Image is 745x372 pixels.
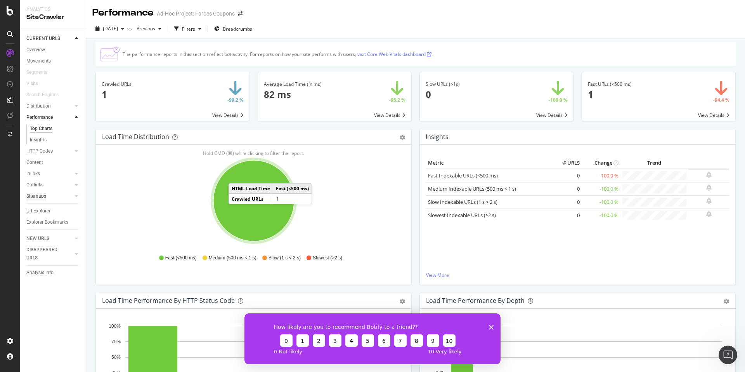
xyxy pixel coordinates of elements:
[165,255,197,261] span: Fast (<500 ms)
[426,297,525,304] div: Load Time Performance by Depth
[26,170,73,178] a: Inlinks
[92,23,127,35] button: [DATE]
[229,184,273,194] td: HTML Load Time
[313,255,342,261] span: Slowest (>2 s)
[229,194,273,204] td: Crawled URLs
[426,272,729,278] a: View More
[582,169,620,183] td: -100.0 %
[26,235,49,243] div: NEW URLS
[238,11,243,16] div: arrow-right-arrow-left
[269,255,301,261] span: Slow (1 s < 2 s)
[26,207,80,215] a: Url Explorer
[26,192,73,200] a: Sitemaps
[26,181,43,189] div: Outlinks
[400,135,405,140] div: gear
[30,125,80,133] a: Top Charts
[426,132,449,142] h4: Insights
[182,26,195,32] div: Filters
[582,157,620,169] th: Change
[26,113,53,122] div: Performance
[357,51,433,57] a: visit Core Web Vitals dashboard .
[273,184,312,194] td: Fast (<500 ms)
[26,218,68,226] div: Explorer Bookmarks
[400,299,405,304] div: gear
[133,23,165,35] button: Previous
[102,133,169,141] div: Load Time Distribution
[620,157,688,169] th: Trend
[273,194,312,204] td: 1
[428,212,496,219] a: Slowest Indexable URLs (>2 s)
[92,6,154,19] div: Performance
[30,125,52,133] div: Top Charts
[26,113,73,122] a: Performance
[26,80,38,88] div: Visits
[719,346,737,364] iframe: Intercom live chat
[127,25,133,32] span: vs
[157,10,235,17] div: Ad-Hoc Project: Forbes Coupons
[582,182,620,195] td: -100.0 %
[26,35,73,43] a: CURRENT URLS
[26,57,51,65] div: Movements
[26,102,73,110] a: Distribution
[428,172,498,179] a: Fast Indexable URLs (<500 ms)
[26,269,54,277] div: Analysis Info
[26,246,66,262] div: DISAPPEARED URLS
[426,157,551,169] th: Metric
[26,269,80,277] a: Analysis Info
[26,46,45,54] div: Overview
[123,51,433,57] div: The performance reports in this section reflect bot activity. For reports on how your site perfor...
[111,355,121,360] text: 50%
[26,235,73,243] a: NEW URLS
[26,207,50,215] div: Url Explorer
[26,68,55,76] a: Segments
[724,299,729,304] div: gear
[111,339,121,344] text: 75%
[171,23,204,35] button: Filters
[551,169,582,183] td: 0
[706,211,712,217] div: bell-plus
[26,181,73,189] a: Outlinks
[26,192,46,200] div: Sitemaps
[26,91,59,99] div: Search Engines
[582,195,620,209] td: -100.0 %
[209,255,256,261] span: Medium (500 ms < 1 s)
[551,157,582,169] th: # URLS
[102,157,405,247] div: A chart.
[551,209,582,222] td: 0
[26,246,73,262] a: DISAPPEARED URLS
[551,182,582,195] td: 0
[26,6,80,13] div: Analytics
[26,218,80,226] a: Explorer Bookmarks
[26,46,80,54] a: Overview
[211,23,255,35] button: Breadcrumbs
[428,185,516,192] a: Medium Indexable URLs (500 ms < 1 s)
[26,158,43,167] div: Content
[103,25,118,32] span: 2025 Aug. 15th
[706,172,712,178] div: bell-plus
[223,26,252,32] span: Breadcrumbs
[26,147,53,155] div: HTTP Codes
[102,297,235,304] div: Load Time Performance by HTTP Status Code
[26,68,47,76] div: Segments
[26,102,51,110] div: Distribution
[26,158,80,167] a: Content
[26,170,40,178] div: Inlinks
[30,136,47,144] div: Insights
[551,195,582,209] td: 0
[706,184,712,191] div: bell-plus
[100,47,120,61] img: CjTTJyXI.png
[26,35,60,43] div: CURRENT URLS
